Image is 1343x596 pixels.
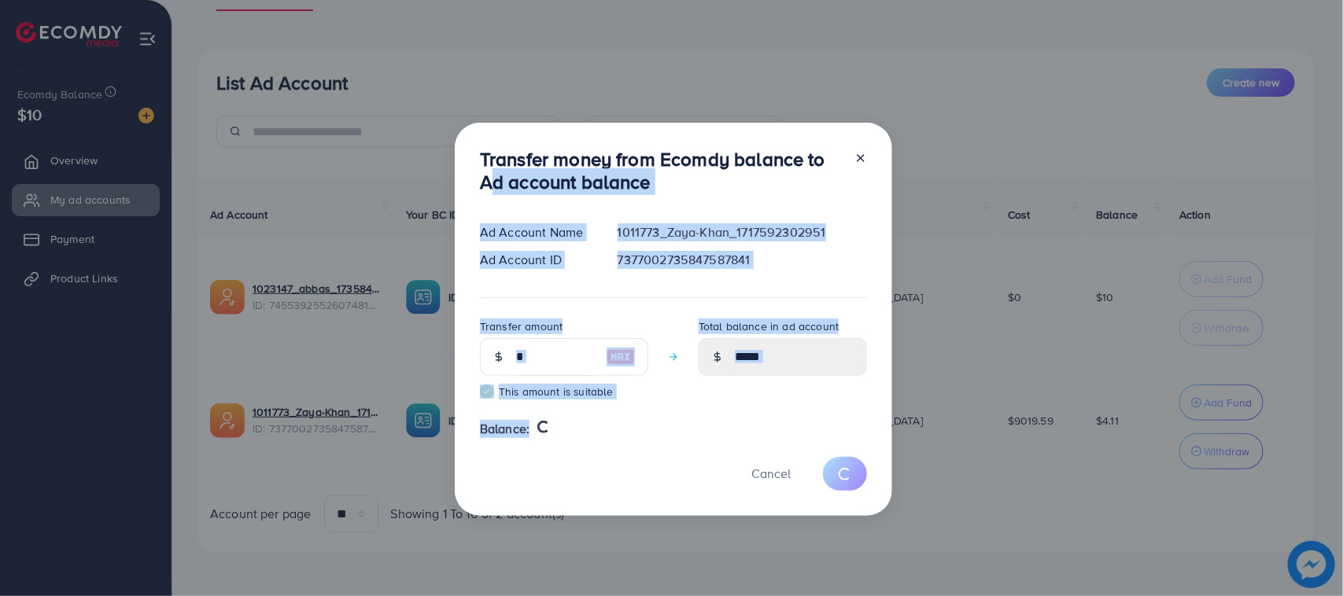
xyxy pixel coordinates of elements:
[699,318,839,334] label: Total balance in ad account
[480,420,529,438] span: Balance:
[751,465,791,482] span: Cancel
[480,384,494,399] img: guide
[605,223,880,241] div: 1011773_Zaya-Khan_1717592302951
[480,384,648,399] small: This amount is suitable
[732,457,810,491] button: Cancel
[480,318,563,334] label: Transfer amount
[607,348,635,366] img: image
[467,223,605,241] div: Ad Account Name
[467,251,605,269] div: Ad Account ID
[605,251,880,269] div: 7377002735847587841
[480,148,842,193] h3: Transfer money from Ecomdy balance to Ad account balance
